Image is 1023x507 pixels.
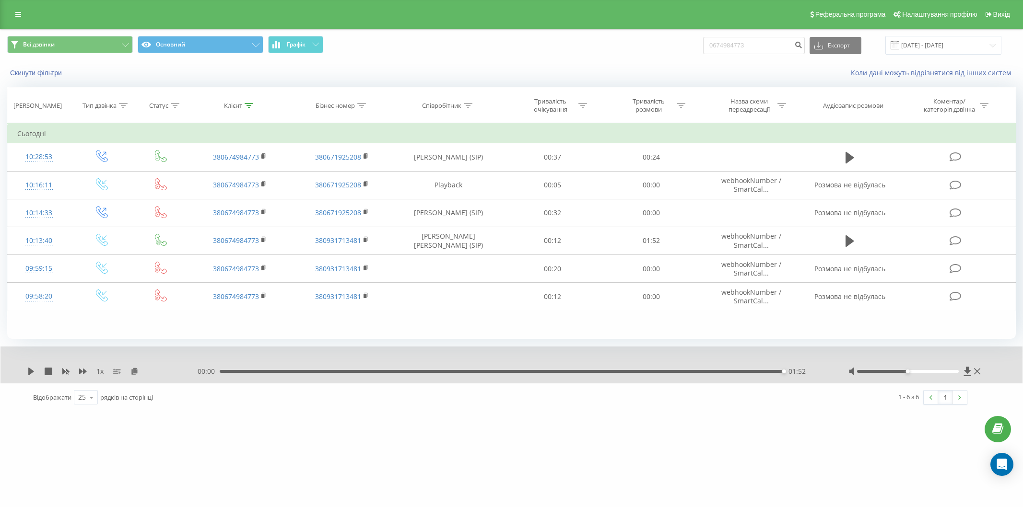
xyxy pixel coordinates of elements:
[96,367,104,376] span: 1 x
[602,227,700,254] td: 01:52
[504,255,602,283] td: 00:20
[602,171,700,199] td: 00:00
[316,102,355,110] div: Бізнес номер
[393,171,504,199] td: Playback
[33,393,71,402] span: Відображати
[393,143,504,171] td: [PERSON_NAME] (SIP)
[814,208,885,217] span: Розмова не відбулась
[315,292,361,301] a: 380931713481
[602,283,700,311] td: 00:00
[13,102,62,110] div: [PERSON_NAME]
[906,369,910,373] div: Accessibility label
[315,208,361,217] a: 380671925208
[17,231,61,250] div: 10:13:40
[138,36,263,53] button: Основний
[602,255,700,283] td: 00:00
[504,143,602,171] td: 00:37
[149,102,168,110] div: Статус
[602,143,700,171] td: 00:24
[902,11,977,18] span: Налаштування профілю
[721,231,781,249] span: webhookNumber / SmartCal...
[422,102,461,110] div: Співробітник
[810,37,861,54] button: Експорт
[851,68,1016,77] a: Коли дані можуть відрізнятися вiд інших систем
[814,180,885,189] span: Розмова не відбулась
[623,97,674,114] div: Тривалість розмови
[198,367,220,376] span: 00:00
[504,171,602,199] td: 00:05
[17,204,61,222] div: 10:14:33
[721,176,781,194] span: webhookNumber / SmartCal...
[315,152,361,161] a: 380671925208
[393,227,504,254] td: [PERSON_NAME] [PERSON_NAME] (SIP)
[224,102,242,110] div: Клієнт
[823,102,883,110] div: Аудіозапис розмови
[602,199,700,227] td: 00:00
[7,36,133,53] button: Всі дзвінки
[82,102,117,110] div: Тип дзвінка
[17,176,61,195] div: 10:16:11
[7,69,67,77] button: Скинути фільтри
[213,180,259,189] a: 380674984773
[315,236,361,245] a: 380931713481
[703,37,805,54] input: Пошук за номером
[17,148,61,166] div: 10:28:53
[213,236,259,245] a: 380674984773
[921,97,977,114] div: Коментар/категорія дзвінка
[393,199,504,227] td: [PERSON_NAME] (SIP)
[721,260,781,277] span: webhookNumber / SmartCal...
[287,41,306,48] span: Графік
[782,369,786,373] div: Accessibility label
[78,392,86,402] div: 25
[814,264,885,273] span: Розмова не відбулась
[315,180,361,189] a: 380671925208
[724,97,775,114] div: Назва схеми переадресації
[213,264,259,273] a: 380674984773
[721,288,781,305] span: webhookNumber / SmartCal...
[268,36,323,53] button: Графік
[23,41,55,48] span: Всі дзвінки
[504,227,602,254] td: 00:12
[990,453,1013,476] div: Open Intercom Messenger
[788,367,806,376] span: 01:52
[17,287,61,306] div: 09:58:20
[315,264,361,273] a: 380931713481
[17,259,61,278] div: 09:59:15
[504,199,602,227] td: 00:32
[504,283,602,311] td: 00:12
[213,292,259,301] a: 380674984773
[815,11,886,18] span: Реферальна програма
[8,124,1016,143] td: Сьогодні
[814,292,885,301] span: Розмова не відбулась
[993,11,1010,18] span: Вихід
[213,152,259,161] a: 380674984773
[898,392,919,402] div: 1 - 6 з 6
[100,393,153,402] span: рядків на сторінці
[525,97,576,114] div: Тривалість очікування
[938,391,952,404] a: 1
[213,208,259,217] a: 380674984773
